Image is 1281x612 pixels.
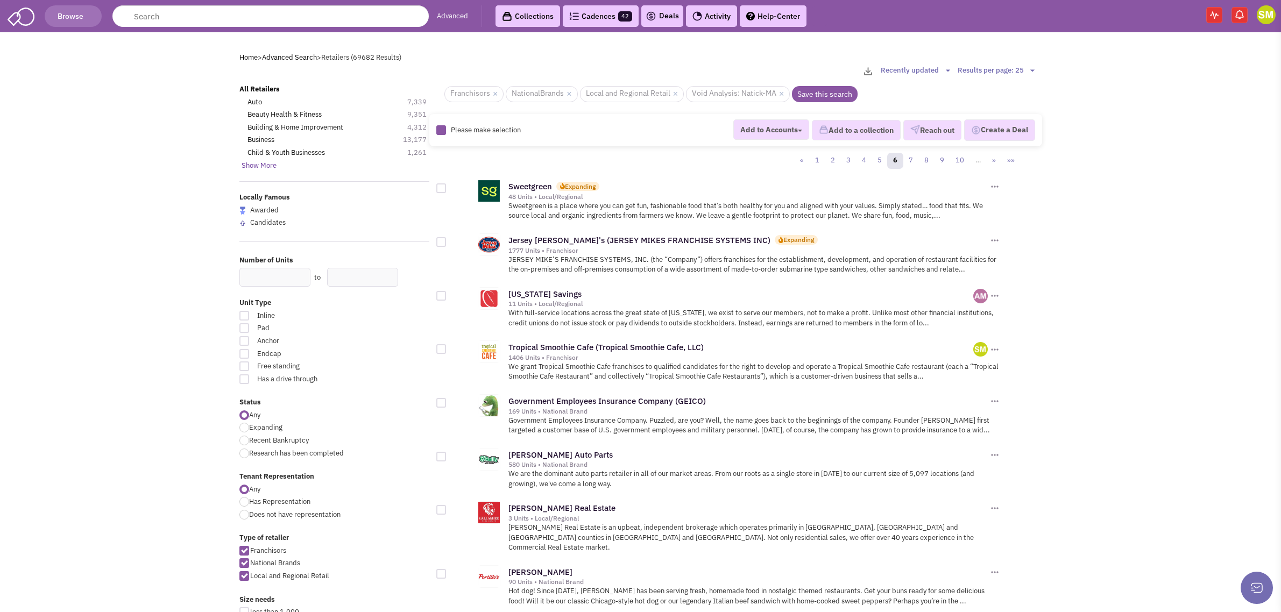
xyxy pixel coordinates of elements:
a: 9 [934,153,950,169]
span: > [317,53,321,62]
button: Browse [45,5,102,27]
span: Research has been completed [249,449,344,458]
img: locallyfamous-upvote.png [239,220,246,226]
img: Deal-Dollar.png [971,124,981,136]
p: With full-service locations across the great state of [US_STATE], we exist to serve our members, ... [508,308,1001,328]
span: 42 [618,11,632,22]
a: … [969,153,987,169]
p: Sweetgreen is a place where you can get fun, fashionable food that’s both healthy for you and ali... [508,201,1001,221]
a: Save this search [792,86,858,102]
span: Please make selection [451,125,521,134]
a: Beauty Health & Fitness [247,110,322,120]
a: 7 [903,153,919,169]
a: Help-Center [740,5,806,27]
a: 8 [918,153,935,169]
span: Does not have representation [249,510,341,519]
a: Advanced Search [262,53,317,62]
span: Void Analysis: Natick-MA [686,86,790,102]
a: »» [1001,153,1021,169]
span: > [258,53,262,62]
label: Tenant Representation [239,472,430,482]
a: Building & Home Improvement [247,123,343,133]
img: VectorPaper_Plane.png [910,125,920,134]
a: » [986,153,1002,169]
span: Free standing [250,361,370,372]
span: Show More [239,161,280,170]
button: Add to a collection [812,120,901,140]
div: Expanding [783,235,814,244]
div: 11 Units • Local/Regional [508,300,974,308]
div: 48 Units • Local/Regional [508,193,988,201]
a: [PERSON_NAME] [508,567,572,577]
a: Collections [496,5,560,27]
span: Anchor [250,336,370,346]
label: Unit Type [239,298,430,308]
img: Activity.png [692,11,702,21]
span: 4,312 [407,123,437,133]
span: Candidates [250,218,286,227]
p: We grant Tropical Smoothie Cafe franchises to qualified candidates for the right to develop and o... [508,362,1001,382]
p: JERSEY MIKE’S FRANCHISE SYSTEMS, INC. (the “Company”) offers franchises for the establishment, de... [508,255,1001,275]
img: icon-deals.svg [646,10,656,23]
a: Activity [686,5,737,27]
img: BEqDBoOySEaWnhR6XvVveQ.png [973,342,988,357]
span: 7,339 [407,97,437,108]
div: 90 Units • National Brand [508,578,988,586]
a: 2 [825,153,841,169]
span: Endcap [250,349,370,359]
div: 580 Units • National Brand [508,460,988,469]
a: Deals [646,10,679,23]
button: Reach out [903,120,961,140]
span: Recent Bankruptcy [249,436,309,445]
a: All Retailers [239,84,280,95]
div: Search Nearby [395,270,412,284]
a: × [673,89,678,99]
span: Expanding [249,423,282,432]
button: Create a Deal [964,119,1035,141]
div: 169 Units • National Brand [508,407,988,416]
img: locallyfamous-largeicon.png [239,207,246,215]
a: [PERSON_NAME] Real Estate [508,503,615,513]
div: 1406 Units • Franchisor [508,353,974,362]
a: Government Employees Insurance Company (GEICO) [508,396,706,406]
a: [PERSON_NAME] Auto Parts [508,450,613,460]
a: [US_STATE] Savings [508,289,582,299]
label: Type of retailer [239,533,430,543]
img: RUkeTFOZtUKfAa7RnwHJbg.png [973,289,988,303]
div: 1777 Units • Franchisor [508,246,988,255]
label: Status [239,397,430,408]
label: Size needs [239,595,430,605]
a: 5 [872,153,888,169]
span: Inline [250,311,370,321]
a: Sam Mazza [1257,5,1276,24]
a: Home [239,53,258,62]
span: 13,177 [403,135,437,145]
button: Add to Accounts [733,119,809,140]
a: 4 [856,153,872,169]
b: All Retailers [239,84,280,94]
label: Number of Units [239,255,430,266]
img: SmartAdmin [8,5,34,26]
a: × [493,89,498,99]
img: icon-collection-lavender-black.svg [502,11,512,22]
span: Has a drive through [250,374,370,385]
span: Any [249,410,260,419]
a: Auto [247,97,262,108]
img: download-2-24.png [864,67,872,75]
span: Has Representation [249,497,310,506]
p: We are the dominant auto parts retailer in all of our market areas. From our roots as a single st... [508,469,1001,489]
a: Advanced [437,11,468,22]
span: National Brands [250,558,300,567]
span: 1,261 [407,148,437,158]
input: Search [112,5,429,27]
span: Browse [56,11,90,21]
a: Business [247,135,274,145]
span: 9,351 [407,110,437,120]
img: icon-collection-lavender.png [819,125,829,134]
a: Cadences42 [563,5,639,27]
img: Cadences_logo.png [569,12,579,20]
a: Jersey [PERSON_NAME]'s (JERSEY MIKES FRANCHISE SYSTEMS INC) [508,235,770,245]
span: Retailers (69682 Results) [321,53,401,62]
a: Sweetgreen [508,181,552,191]
label: to [314,273,321,283]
